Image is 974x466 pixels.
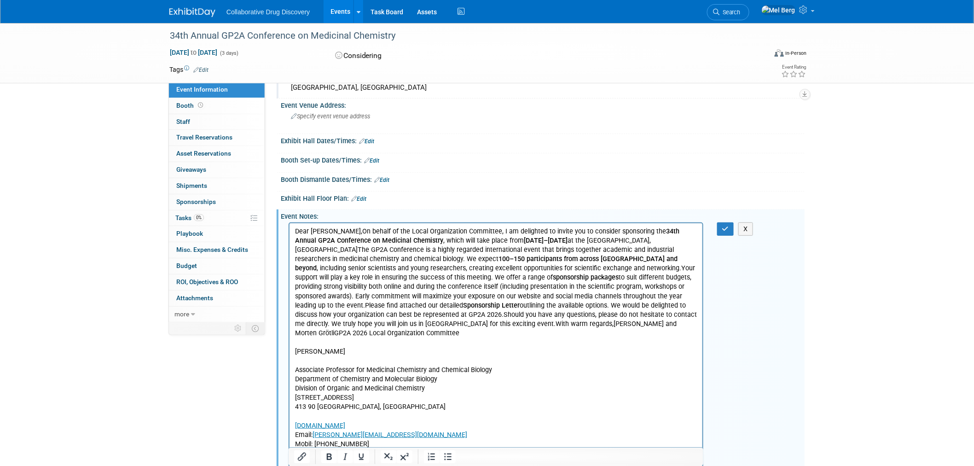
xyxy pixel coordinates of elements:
[169,65,209,74] td: Tags
[785,50,807,57] div: In-Person
[169,8,215,17] img: ExhibitDay
[246,322,265,334] td: Toggle Event Tabs
[169,162,265,178] a: Giveaways
[194,214,204,221] span: 0%
[169,226,265,242] a: Playbook
[281,134,805,146] div: Exhibit Hall Dates/Times:
[176,230,203,237] span: Playbook
[176,294,213,302] span: Attachments
[176,182,207,189] span: Shipments
[226,8,310,16] span: Collaborative Drug Discovery
[281,153,805,165] div: Booth Set-up Dates/Times:
[169,210,265,226] a: Tasks0%
[281,99,805,110] div: Event Venue Address:
[169,291,265,306] a: Attachments
[782,65,806,70] div: Event Rating
[775,49,784,57] img: Format-Inperson.png
[169,242,265,258] a: Misc. Expenses & Credits
[169,258,265,274] a: Budget
[321,450,337,463] button: Bold
[169,307,265,322] a: more
[169,82,265,98] a: Event Information
[364,157,379,164] a: Edit
[174,310,189,318] span: more
[374,177,389,183] a: Edit
[738,222,753,236] button: X
[761,5,796,15] img: Mel Berg
[169,274,265,290] a: ROI, Objectives & ROO
[193,67,209,73] a: Edit
[230,322,246,334] td: Personalize Event Tab Strip
[354,450,369,463] button: Underline
[707,4,749,20] a: Search
[291,113,370,120] span: Specify event venue address
[281,192,805,204] div: Exhibit Hall Floor Plan:
[281,210,805,221] div: Event Notes:
[397,450,412,463] button: Superscript
[196,102,205,109] span: Booth not reserved yet
[176,166,206,173] span: Giveaways
[288,81,798,95] div: [GEOGRAPHIC_DATA], [GEOGRAPHIC_DATA]
[175,214,204,221] span: Tasks
[169,194,265,210] a: Sponsorships
[176,278,238,285] span: ROI, Objectives & ROO
[381,450,396,463] button: Subscript
[281,173,805,185] div: Booth Dismantle Dates/Times:
[294,450,310,463] button: Insert/edit link
[167,28,753,44] div: 34th Annual GP2A Conference on Medicinal Chemistry
[176,246,248,253] span: Misc. Expenses & Credits
[176,150,231,157] span: Asset Reservations
[712,48,807,62] div: Event Format
[351,196,366,202] a: Edit
[440,450,456,463] button: Bullet list
[169,146,265,162] a: Asset Reservations
[332,48,536,64] div: Considering
[169,178,265,194] a: Shipments
[176,134,232,141] span: Travel Reservations
[169,98,265,114] a: Booth
[176,198,216,205] span: Sponsorships
[337,450,353,463] button: Italic
[359,138,374,145] a: Edit
[424,450,440,463] button: Numbered list
[176,262,197,269] span: Budget
[189,49,198,56] span: to
[719,9,741,16] span: Search
[169,130,265,146] a: Travel Reservations
[176,102,205,109] span: Booth
[169,48,218,57] span: [DATE] [DATE]
[219,50,238,56] span: (3 days)
[169,114,265,130] a: Staff
[176,86,228,93] span: Event Information
[176,118,190,125] span: Staff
